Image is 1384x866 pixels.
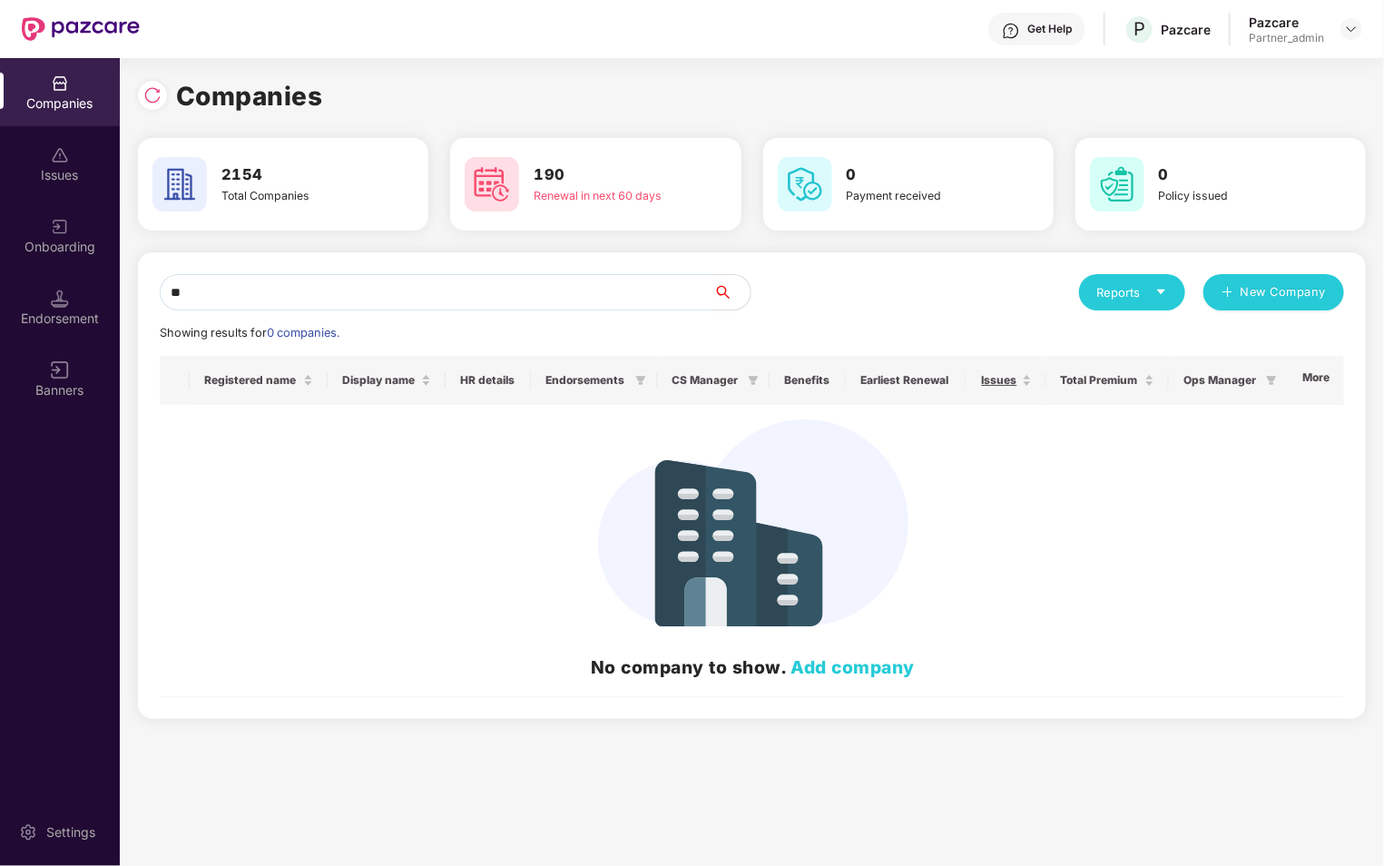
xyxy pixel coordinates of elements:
img: svg+xml;base64,PHN2ZyBpZD0iSGVscC0zMngzMiIgeG1sbnM9Imh0dHA6Ly93d3cudzMub3JnLzIwMDAvc3ZnIiB3aWR0aD... [1002,22,1020,40]
div: Policy issued [1159,187,1305,204]
span: Issues [980,373,1017,388]
div: Total Companies [221,187,368,204]
span: P [1134,18,1145,40]
span: Ops Manager [1183,373,1259,388]
span: Total Premium [1061,373,1141,388]
img: New Pazcare Logo [22,17,140,41]
th: Benefits [770,356,846,405]
th: Earliest Renewal [846,356,966,405]
h3: 190 [534,163,680,187]
div: Get Help [1027,22,1072,36]
span: search [713,285,751,300]
button: plusNew Company [1203,274,1344,310]
img: svg+xml;base64,PHN2ZyBpZD0iRHJvcGRvd24tMzJ4MzIiIHhtbG5zPSJodHRwOi8vd3d3LnczLm9yZy8yMDAwL3N2ZyIgd2... [1344,22,1359,36]
th: Total Premium [1046,356,1169,405]
span: Endorsements [545,373,627,388]
img: svg+xml;base64,PHN2ZyB3aWR0aD0iMTQuNSIgaGVpZ2h0PSIxNC41IiB2aWV3Qm94PSIwIDAgMTYgMTYiIGZpbGw9Im5vbm... [51,290,69,308]
div: Pazcare [1161,21,1211,38]
span: 0 companies. [267,326,339,340]
span: filter [632,369,650,391]
div: Partner_admin [1249,31,1324,45]
th: Issues [966,356,1045,405]
img: svg+xml;base64,PHN2ZyB4bWxucz0iaHR0cDovL3d3dy53My5vcmcvMjAwMC9zdmciIHdpZHRoPSI2MCIgaGVpZ2h0PSI2MC... [152,157,207,212]
img: svg+xml;base64,PHN2ZyB4bWxucz0iaHR0cDovL3d3dy53My5vcmcvMjAwMC9zdmciIHdpZHRoPSI2MCIgaGVpZ2h0PSI2MC... [1090,157,1144,212]
h3: 0 [1159,163,1305,187]
span: Display name [342,373,417,388]
h2: No company to show. [174,654,1331,681]
h3: 2154 [221,163,368,187]
img: svg+xml;base64,PHN2ZyB3aWR0aD0iMjAiIGhlaWdodD0iMjAiIHZpZXdCb3g9IjAgMCAyMCAyMCIgZmlsbD0ibm9uZSIgeG... [51,218,69,236]
img: svg+xml;base64,PHN2ZyBpZD0iQ29tcGFuaWVzIiB4bWxucz0iaHR0cDovL3d3dy53My5vcmcvMjAwMC9zdmciIHdpZHRoPS... [51,74,69,93]
th: HR details [446,356,531,405]
span: plus [1222,286,1233,300]
a: Add company [791,656,916,678]
span: filter [635,375,646,386]
span: Showing results for [160,326,339,340]
span: CS Manager [672,373,741,388]
span: filter [1262,369,1281,391]
span: filter [1266,375,1277,386]
img: svg+xml;base64,PHN2ZyB4bWxucz0iaHR0cDovL3d3dy53My5vcmcvMjAwMC9zdmciIHdpZHRoPSIzNDIiIGhlaWdodD0iMj... [598,419,908,626]
span: filter [748,375,759,386]
div: Pazcare [1249,14,1324,31]
button: search [713,274,751,310]
img: svg+xml;base64,PHN2ZyBpZD0iUmVsb2FkLTMyeDMyIiB4bWxucz0iaHR0cDovL3d3dy53My5vcmcvMjAwMC9zdmciIHdpZH... [143,86,162,104]
h3: 0 [847,163,993,187]
img: svg+xml;base64,PHN2ZyB4bWxucz0iaHR0cDovL3d3dy53My5vcmcvMjAwMC9zdmciIHdpZHRoPSI2MCIgaGVpZ2h0PSI2MC... [778,157,832,212]
th: Display name [328,356,446,405]
div: Payment received [847,187,993,204]
div: Settings [41,823,101,841]
img: svg+xml;base64,PHN2ZyB4bWxucz0iaHR0cDovL3d3dy53My5vcmcvMjAwMC9zdmciIHdpZHRoPSI2MCIgaGVpZ2h0PSI2MC... [465,157,519,212]
span: caret-down [1155,286,1167,298]
span: filter [744,369,762,391]
div: Reports [1097,283,1167,301]
img: svg+xml;base64,PHN2ZyB3aWR0aD0iMTYiIGhlaWdodD0iMTYiIHZpZXdCb3g9IjAgMCAxNiAxNiIgZmlsbD0ibm9uZSIgeG... [51,361,69,379]
img: svg+xml;base64,PHN2ZyBpZD0iSXNzdWVzX2Rpc2FibGVkIiB4bWxucz0iaHR0cDovL3d3dy53My5vcmcvMjAwMC9zdmciIH... [51,146,69,164]
div: Renewal in next 60 days [534,187,680,204]
span: New Company [1241,283,1327,301]
h1: Companies [176,76,323,116]
th: More [1286,356,1344,405]
th: Registered name [190,356,328,405]
span: Registered name [204,373,299,388]
img: svg+xml;base64,PHN2ZyBpZD0iU2V0dGluZy0yMHgyMCIgeG1sbnM9Imh0dHA6Ly93d3cudzMub3JnLzIwMDAvc3ZnIiB3aW... [19,823,37,841]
